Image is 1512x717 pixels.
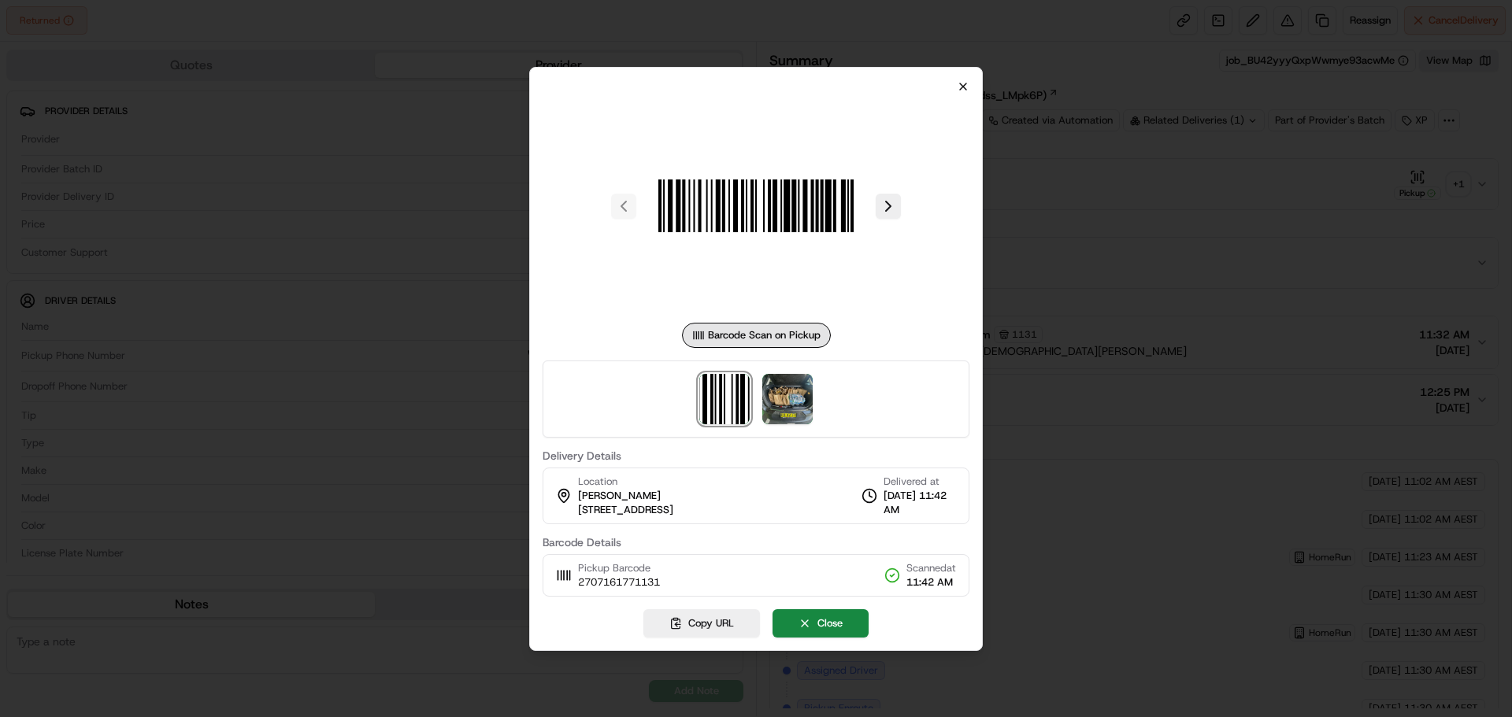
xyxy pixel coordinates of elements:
[543,450,969,461] label: Delivery Details
[578,475,617,489] span: Location
[884,475,956,489] span: Delivered at
[543,537,969,548] label: Barcode Details
[643,93,869,320] img: barcode_scan_on_pickup image
[773,609,869,638] button: Close
[699,374,750,424] img: barcode_scan_on_pickup image
[884,489,956,517] span: [DATE] 11:42 AM
[762,374,813,424] img: photo_proof_of_delivery image
[578,575,660,589] span: 2707161771131
[578,489,661,503] span: [PERSON_NAME]
[643,609,760,638] button: Copy URL
[906,575,956,589] span: 11:42 AM
[682,323,831,348] div: Barcode Scan on Pickup
[578,561,660,575] span: Pickup Barcode
[906,561,956,575] span: Scanned at
[578,503,673,517] span: [STREET_ADDRESS]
